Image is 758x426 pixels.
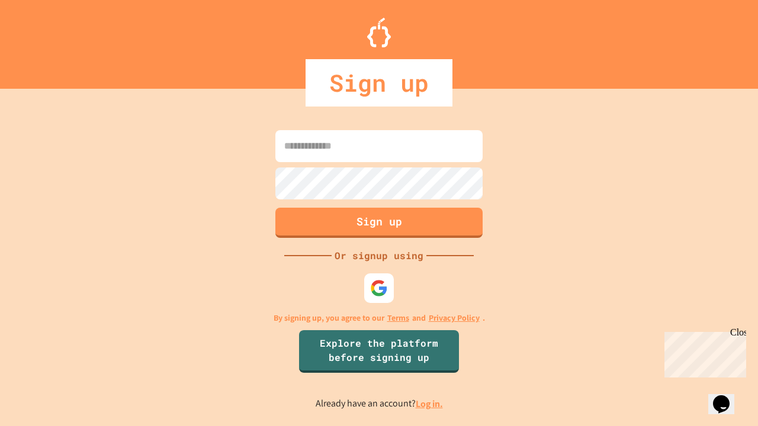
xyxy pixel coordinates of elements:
[367,18,391,47] img: Logo.svg
[306,59,452,106] div: Sign up
[316,396,443,411] p: Already have an account?
[5,5,82,75] div: Chat with us now!Close
[708,379,746,414] iframe: chat widget
[299,330,459,373] a: Explore the platform before signing up
[370,279,388,297] img: google-icon.svg
[387,312,409,324] a: Terms
[660,327,746,377] iframe: chat widget
[332,248,426,263] div: Or signup using
[416,398,443,410] a: Log in.
[275,208,483,238] button: Sign up
[429,312,480,324] a: Privacy Policy
[274,312,485,324] p: By signing up, you agree to our and .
